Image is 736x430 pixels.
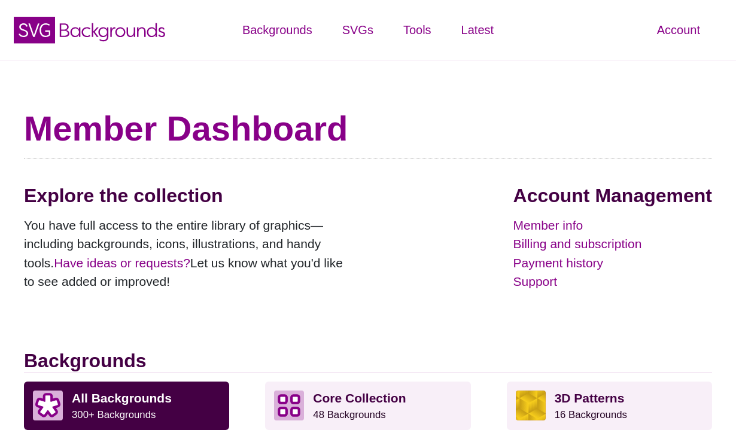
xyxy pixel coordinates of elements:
[555,409,627,420] small: 16 Backgrounds
[513,234,712,254] a: Billing and subscription
[327,12,388,48] a: SVGs
[24,216,353,291] p: You have full access to the entire library of graphics—including backgrounds, icons, illustration...
[516,391,546,420] img: fancy golden cube pattern
[72,409,156,420] small: 300+ Backgrounds
[72,391,172,405] strong: All Backgrounds
[54,256,190,270] a: Have ideas or requests?
[24,108,712,150] h1: Member Dashboard
[24,349,712,373] h2: Backgrounds
[507,382,712,429] a: 3D Patterns16 Backgrounds
[642,12,715,48] a: Account
[313,409,385,420] small: 48 Backgrounds
[24,184,353,207] h2: Explore the collection
[513,184,712,207] h2: Account Management
[513,254,712,273] a: Payment history
[227,12,327,48] a: Backgrounds
[313,391,406,405] strong: Core Collection
[555,391,625,405] strong: 3D Patterns
[24,382,229,429] a: All Backgrounds 300+ Backgrounds
[513,272,712,291] a: Support
[265,382,470,429] a: Core Collection 48 Backgrounds
[388,12,446,48] a: Tools
[446,12,509,48] a: Latest
[513,216,712,235] a: Member info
